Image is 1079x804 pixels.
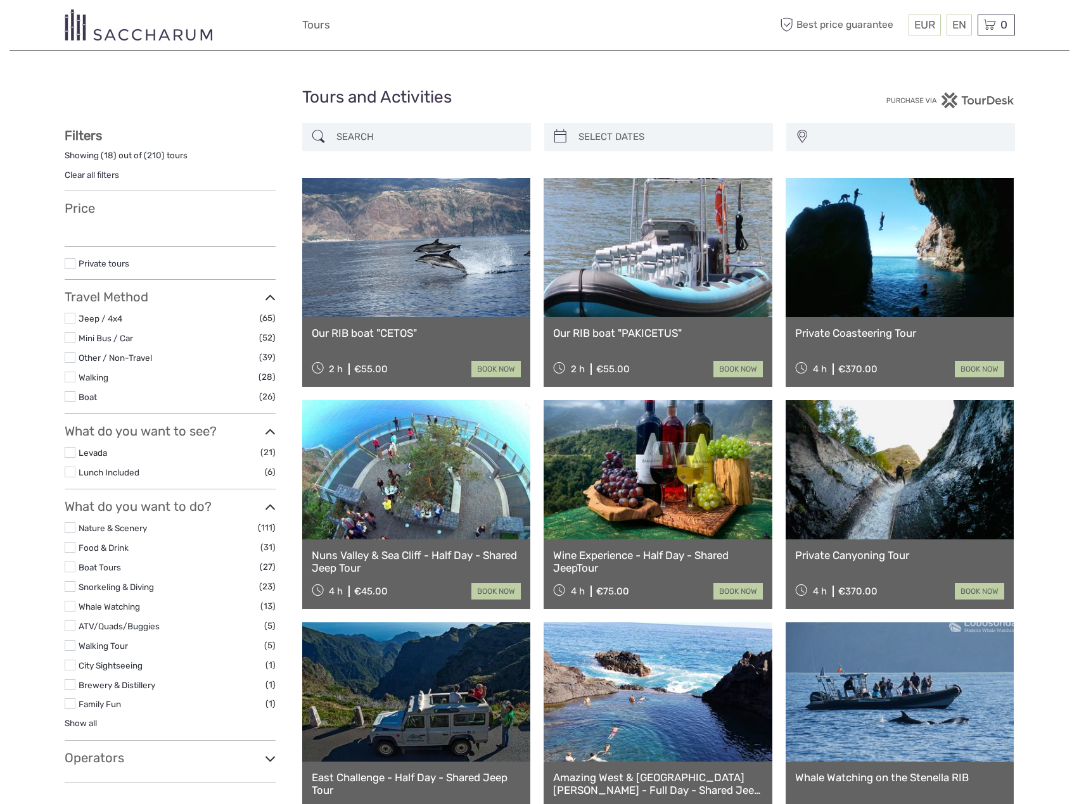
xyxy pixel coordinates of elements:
span: 4 h [329,586,343,597]
a: Tours [302,16,330,34]
img: PurchaseViaTourDesk.png [886,92,1014,108]
a: book now [471,361,521,377]
a: Walking [79,372,108,382]
span: (27) [260,560,276,574]
span: (26) [259,389,276,404]
div: Showing ( ) out of ( ) tours [65,149,276,169]
input: SEARCH [331,126,525,148]
span: (28) [259,370,276,384]
a: Boat [79,392,97,402]
h3: What do you want to see? [65,424,276,439]
a: Lunch Included [79,467,139,477]
span: 4 h [571,586,585,597]
a: Family Fun [79,699,121,709]
input: SELECT DATES [573,126,767,148]
span: 4 h [813,363,827,375]
a: Show all [65,718,97,728]
a: Snorkeling & Diving [79,582,154,592]
a: Food & Drink [79,543,129,553]
span: (21) [260,445,276,460]
img: 3281-7c2c6769-d4eb-44b0-bed6-48b5ed3f104e_logo_small.png [65,9,212,41]
a: book now [955,583,1004,600]
div: €55.00 [596,363,630,375]
div: €75.00 [596,586,629,597]
a: Clear all filters [65,170,119,180]
strong: Filters [65,128,102,143]
span: EUR [914,18,935,31]
a: Private Canyoning Tour [795,549,1005,562]
span: (65) [260,311,276,325]
a: Our RIB boat "PAKICETUS" [553,327,763,339]
h3: Price [65,201,276,216]
span: (1) [265,658,276,672]
a: book now [955,361,1004,377]
span: (39) [259,350,276,365]
a: book now [471,583,521,600]
span: 2 h [571,363,585,375]
a: Brewery & Distillery [79,680,155,690]
a: Our RIB boat "CETOS" [312,327,521,339]
h1: Tours and Activities [302,87,777,108]
a: Walking Tour [79,641,128,651]
span: 2 h [329,363,343,375]
span: Best price guarantee [777,15,905,35]
label: 210 [147,149,162,161]
span: (31) [260,540,276,555]
a: Whale Watching on the Stenella RIB [795,771,1005,784]
div: €370.00 [838,363,878,375]
div: €55.00 [354,363,388,375]
span: (13) [260,599,276,613]
div: EN [947,15,972,35]
div: €370.00 [838,586,878,597]
span: (5) [264,619,276,633]
a: Wine Experience - Half Day - Shared JeepTour [553,549,763,575]
a: ATV/Quads/Buggies [79,621,160,631]
a: Levada [79,448,107,458]
span: (5) [264,638,276,653]
label: 18 [104,149,113,161]
a: Boat Tours [79,562,121,572]
h3: Travel Method [65,289,276,305]
div: €45.00 [354,586,388,597]
a: City Sightseeing [79,660,143,670]
a: Nuns Valley & Sea Cliff - Half Day - Shared Jeep Tour [312,549,521,575]
a: book now [713,361,763,377]
span: (1) [265,677,276,692]
h3: What do you want to do? [65,499,276,514]
a: Jeep / 4x4 [79,313,122,323]
a: Private tours [79,258,129,268]
span: (111) [258,520,276,535]
span: 0 [999,18,1009,31]
a: Amazing West & [GEOGRAPHIC_DATA][PERSON_NAME] - Full Day - Shared Jeep Tour [553,771,763,797]
a: East Challenge - Half Day - Shared Jeep Tour [312,771,521,797]
h3: Operators [65,750,276,765]
a: Mini Bus / Car [79,333,133,343]
a: Other / Non-Travel [79,353,152,363]
a: Whale Watching [79,601,140,612]
a: Private Coasteering Tour [795,327,1005,339]
span: (23) [259,579,276,594]
span: (1) [265,696,276,711]
span: (52) [259,330,276,345]
span: (6) [265,465,276,479]
a: Nature & Scenery [79,523,147,533]
span: 4 h [813,586,827,597]
a: book now [713,583,763,600]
